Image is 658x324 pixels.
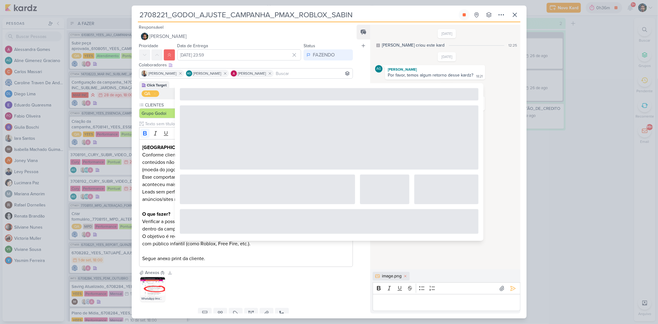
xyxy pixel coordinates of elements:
div: Aline Gimenez Graciano [375,65,383,73]
label: Data de Entrega [177,43,208,48]
p: AG [377,67,381,71]
div: [PERSON_NAME] [386,66,484,73]
p: AG [187,72,191,75]
button: FAZENDO [304,49,353,60]
div: Editor toolbar [139,127,353,139]
div: WhatsApp Image [DATE] 08.39.35.jpeg [140,296,165,302]
div: [PERSON_NAME] criou este kard [382,42,445,48]
div: QA [145,90,151,97]
div: 18:21 [476,74,483,79]
input: Texto sem título [144,121,353,127]
div: Anexos (1) [145,269,164,276]
input: Kard Sem Título [138,9,457,20]
div: Aline Gimenez Graciano [186,70,192,77]
button: [PERSON_NAME] [139,31,353,42]
label: Responsável [139,25,164,30]
div: Editor editing area: main [373,294,520,311]
input: Select a date [177,49,301,60]
p: Conforme cliente, leads têm acessado a landing page/campanhas do Sabin motivados por conteúdos nã... [142,151,350,188]
strong: [GEOGRAPHIC_DATA][PERSON_NAME] [142,144,230,151]
img: 0dpv7af5pcVyj9z2PeKVUbaoUKFl5ykcLzCzmHzs.jpg [140,277,165,302]
label: CLIENTES [145,102,209,108]
strong: O que fazer? [142,211,170,217]
img: Alessandra Gomes [231,70,237,77]
label: Prioridade [139,43,159,48]
span: [PERSON_NAME] [193,71,221,76]
p: Leads sem perfil (crianças/jogadores) estão entrando no fluxo do CRM por conta de anúncios/sites ... [142,188,350,210]
div: Colaboradores [139,62,353,68]
span: [PERSON_NAME] [149,71,177,76]
input: Buscar [275,70,352,77]
div: 12:25 [509,43,517,48]
div: image.png [382,273,402,279]
div: Parar relógio [462,12,467,17]
div: Click Target [147,82,167,88]
p: Verificar a possibilidade de negativar sites e inventário relacionados a conteúdo de jogos/games ... [142,218,350,233]
button: Grupo Godoi [139,108,209,118]
div: Editor editing area: main [139,139,353,267]
div: Por favor, temos algum retorno desse kardz? [388,73,473,78]
span: [PERSON_NAME] [150,33,187,40]
div: Editor toolbar [373,282,520,294]
span: [PERSON_NAME] [238,71,266,76]
p: O objetivo é reduzir a entrada de leads de baixa qualidade, especialmente vindos de sites/apps co... [142,233,350,262]
img: Nelito Junior [141,33,148,40]
div: FAZENDO [313,51,335,59]
label: Status [304,43,315,48]
img: Iara Santos [141,70,147,77]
